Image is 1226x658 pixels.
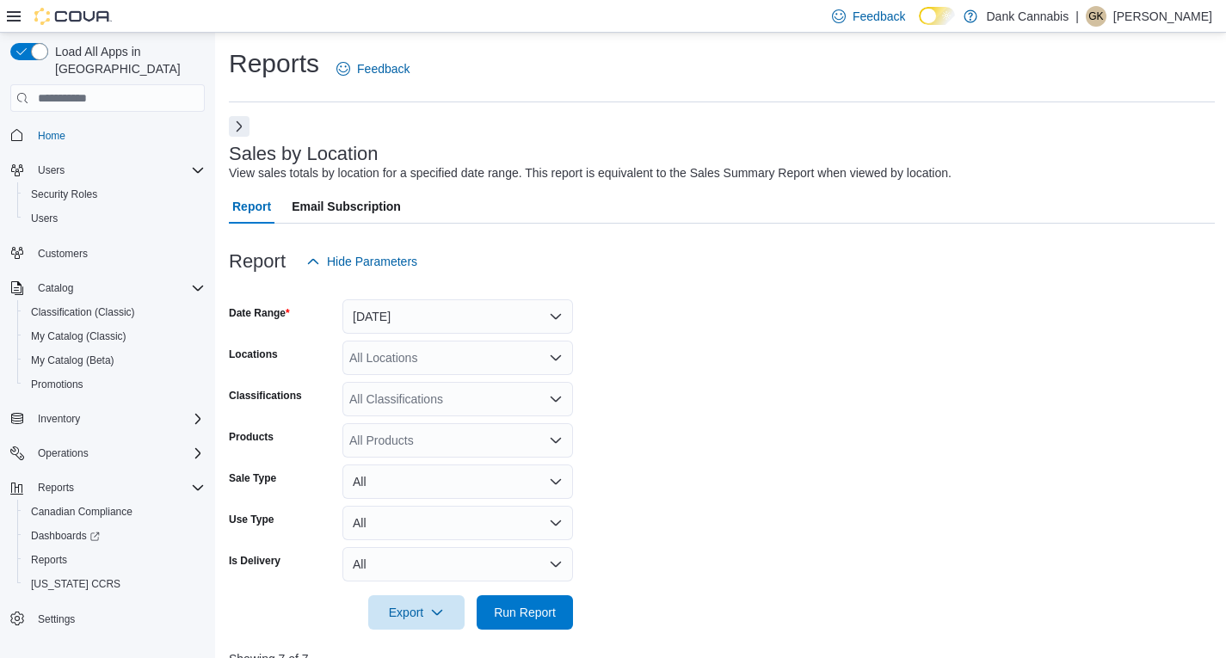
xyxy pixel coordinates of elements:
p: [PERSON_NAME] [1113,6,1212,27]
span: Inventory [31,409,205,429]
a: Canadian Compliance [24,501,139,522]
span: Canadian Compliance [24,501,205,522]
a: Settings [31,609,82,630]
span: Inventory [38,412,80,426]
span: My Catalog (Classic) [31,329,126,343]
span: Hide Parameters [327,253,417,270]
button: Home [3,122,212,147]
button: Users [17,206,212,231]
span: Catalog [31,278,205,298]
a: [US_STATE] CCRS [24,574,127,594]
a: Customers [31,243,95,264]
button: Hide Parameters [299,244,424,279]
span: Feedback [357,60,410,77]
span: Home [38,129,65,143]
button: Export [368,595,465,630]
div: View sales totals by location for a specified date range. This report is equivalent to the Sales ... [229,164,952,182]
a: My Catalog (Classic) [24,326,133,347]
button: Run Report [477,595,573,630]
button: All [342,547,573,581]
a: Feedback [330,52,416,86]
button: Inventory [31,409,87,429]
button: Reports [31,477,81,498]
span: Settings [31,608,205,630]
label: Is Delivery [229,554,280,568]
a: Security Roles [24,184,104,205]
span: Feedback [853,8,905,25]
span: Reports [24,550,205,570]
span: Settings [38,612,75,626]
input: Dark Mode [919,7,955,25]
a: Users [24,208,65,229]
button: Reports [17,548,212,572]
span: Email Subscription [292,189,401,224]
button: All [342,464,573,499]
span: Operations [31,443,205,464]
a: Reports [24,550,74,570]
button: Promotions [17,372,212,397]
label: Date Range [229,306,290,320]
span: Users [31,160,205,181]
span: Operations [38,446,89,460]
label: Locations [229,347,278,361]
button: Reports [3,476,212,500]
button: [DATE] [342,299,573,334]
span: Load All Apps in [GEOGRAPHIC_DATA] [48,43,205,77]
span: Customers [31,243,205,264]
span: Users [31,212,58,225]
span: My Catalog (Beta) [24,350,205,371]
p: Dank Cannabis [986,6,1069,27]
span: Security Roles [31,188,97,201]
a: Dashboards [17,524,212,548]
h3: Report [229,251,286,272]
div: Gurpreet Kalkat [1086,6,1106,27]
span: Export [379,595,454,630]
span: Dashboards [24,526,205,546]
button: Next [229,116,250,137]
span: [US_STATE] CCRS [31,577,120,591]
label: Use Type [229,513,274,526]
span: My Catalog (Beta) [31,354,114,367]
button: Security Roles [17,182,212,206]
span: Users [38,163,65,177]
label: Products [229,430,274,444]
button: Open list of options [549,351,563,365]
button: Open list of options [549,434,563,447]
button: All [342,506,573,540]
button: Settings [3,606,212,631]
span: Home [31,124,205,145]
p: | [1075,6,1079,27]
button: Catalog [31,278,80,298]
button: Operations [31,443,95,464]
span: Dashboards [31,529,100,543]
span: Canadian Compliance [31,505,132,519]
span: GK [1088,6,1103,27]
img: Cova [34,8,112,25]
button: Canadian Compliance [17,500,212,524]
span: Catalog [38,281,73,295]
h1: Reports [229,46,319,81]
button: Inventory [3,407,212,431]
span: Classification (Classic) [31,305,135,319]
a: Classification (Classic) [24,302,142,323]
a: Dashboards [24,526,107,546]
a: Home [31,126,72,146]
span: Reports [38,481,74,495]
span: Dark Mode [919,25,920,26]
span: Report [232,189,271,224]
button: Users [31,160,71,181]
span: Reports [31,553,67,567]
span: Customers [38,247,88,261]
button: Classification (Classic) [17,300,212,324]
button: Operations [3,441,212,465]
button: Catalog [3,276,212,300]
span: Users [24,208,205,229]
span: Reports [31,477,205,498]
button: [US_STATE] CCRS [17,572,212,596]
a: Promotions [24,374,90,395]
span: Promotions [24,374,205,395]
span: Classification (Classic) [24,302,205,323]
label: Classifications [229,389,302,403]
label: Sale Type [229,471,276,485]
span: Promotions [31,378,83,391]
